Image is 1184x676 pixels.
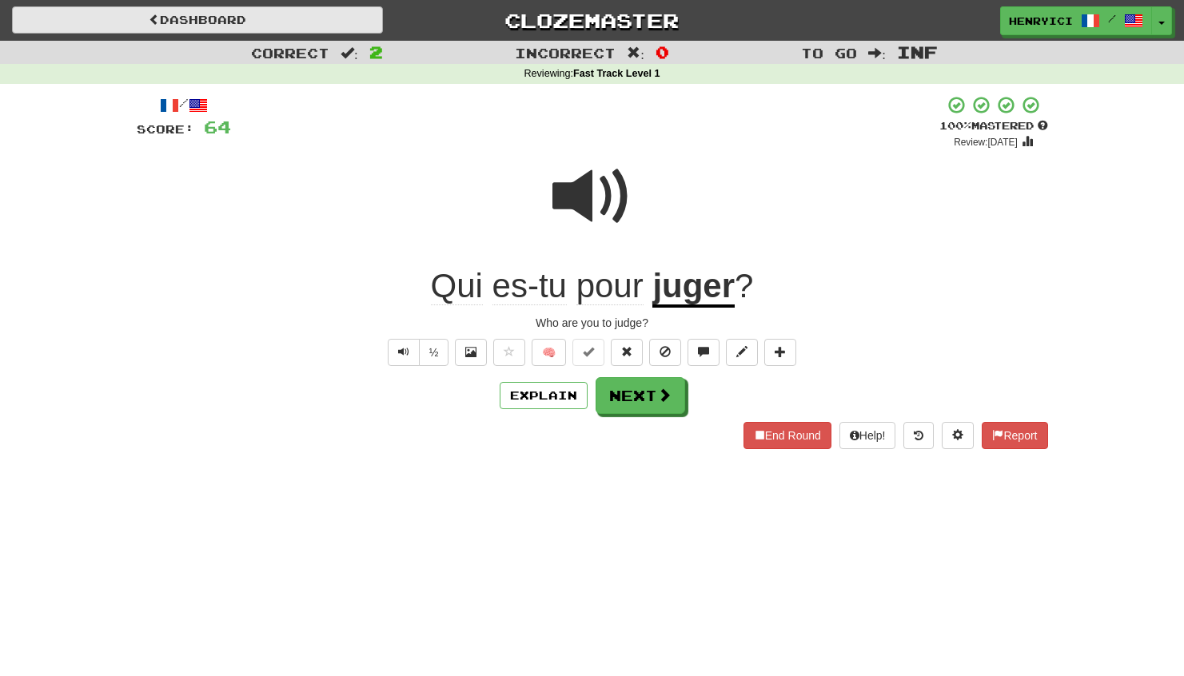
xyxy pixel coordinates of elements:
span: es-tu [492,267,567,305]
button: Play sentence audio (ctl+space) [388,339,420,366]
span: 64 [204,117,231,137]
strong: Fast Track Level 1 [573,68,660,79]
button: Favorite sentence (alt+f) [493,339,525,366]
a: Henryici / [1000,6,1152,35]
div: Text-to-speech controls [385,339,449,366]
span: Henryici [1009,14,1073,28]
u: juger [652,267,735,308]
button: Next [596,377,685,414]
button: End Round [743,422,831,449]
button: Set this sentence to 100% Mastered (alt+m) [572,339,604,366]
span: ? [735,267,753,304]
button: Explain [500,382,588,409]
span: Score: [137,122,194,136]
a: Clozemaster [407,6,778,34]
span: 0 [656,42,669,62]
button: Edit sentence (alt+d) [726,339,758,366]
span: To go [801,45,857,61]
button: Show image (alt+x) [455,339,487,366]
button: Report [982,422,1047,449]
a: Dashboard [12,6,383,34]
span: Qui [431,267,483,305]
div: Who are you to judge? [137,315,1048,331]
span: 2 [369,42,383,62]
span: : [868,46,886,60]
button: Ignore sentence (alt+i) [649,339,681,366]
span: Inf [897,42,938,62]
button: Round history (alt+y) [903,422,934,449]
button: ½ [419,339,449,366]
span: 100 % [939,119,971,132]
button: Add to collection (alt+a) [764,339,796,366]
span: pour [576,267,644,305]
span: Incorrect [515,45,616,61]
span: : [341,46,358,60]
button: Help! [839,422,896,449]
button: Reset to 0% Mastered (alt+r) [611,339,643,366]
button: 🧠 [532,339,566,366]
span: : [627,46,644,60]
div: / [137,95,231,115]
span: / [1108,13,1116,24]
small: Review: [DATE] [954,137,1018,148]
span: Correct [251,45,329,61]
button: Discuss sentence (alt+u) [688,339,720,366]
div: Mastered [939,119,1048,133]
